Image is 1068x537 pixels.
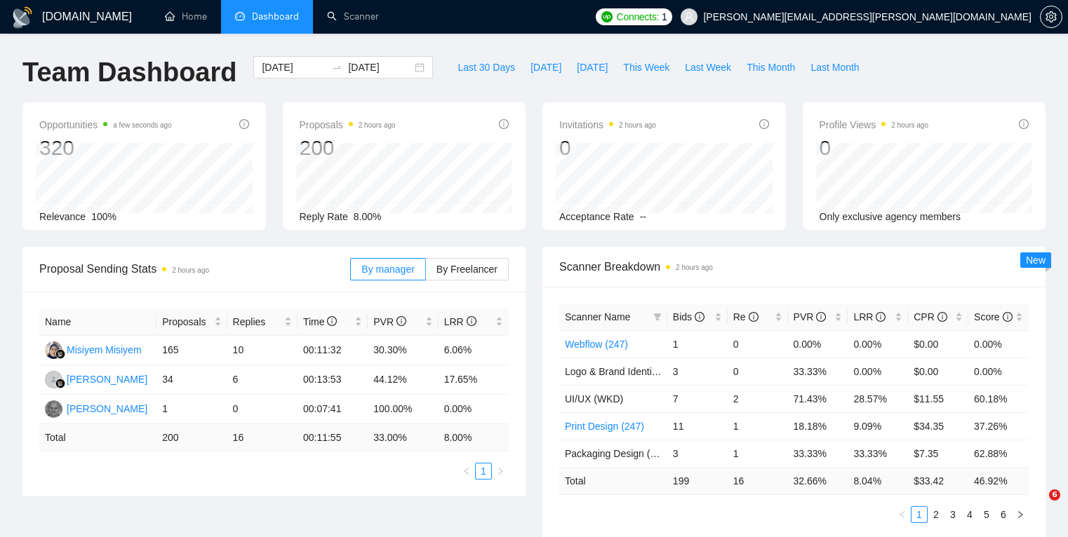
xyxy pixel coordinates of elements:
td: 165 [156,336,227,365]
button: Last 30 Days [450,56,523,79]
button: right [1012,506,1029,523]
td: 00:13:53 [298,365,368,395]
img: TH [45,400,62,418]
span: Packaging Design (US 247) [565,448,686,459]
td: 0 [227,395,298,424]
td: 199 [667,467,728,494]
li: 5 [978,506,995,523]
li: Previous Page [458,463,475,480]
td: 2 [728,385,788,412]
span: CPR [914,311,947,322]
span: PVR [373,316,406,327]
th: Name [39,308,156,336]
td: 30.30% [368,336,438,365]
span: left [462,467,471,475]
button: left [894,506,911,523]
td: 6 [227,365,298,395]
td: $0.00 [908,358,968,385]
a: MMMisiyem Misiyem [45,344,142,355]
span: info-circle [759,119,769,129]
td: 16 [728,467,788,494]
td: 62.88% [968,440,1029,467]
span: 6 [1049,489,1060,501]
a: 3 [945,507,961,522]
span: Scanner Breakdown [559,258,1029,276]
td: 11 [667,412,728,440]
div: [PERSON_NAME] [67,372,147,387]
span: info-circle [749,312,759,322]
td: 7 [667,385,728,412]
span: Opportunities [39,116,172,133]
span: setting [1041,11,1062,22]
span: right [1016,510,1024,519]
span: Score [974,311,1012,322]
td: 71.43% [788,385,848,412]
li: Next Page [492,463,509,480]
td: 0.00% [848,330,908,358]
span: info-circle [1003,312,1013,322]
span: By manager [361,264,414,275]
td: $11.55 [908,385,968,412]
a: 1 [476,463,491,479]
span: info-circle [876,312,886,322]
li: 6 [995,506,1012,523]
span: 1 [662,9,667,25]
span: Dashboard [252,11,299,22]
td: 18.18% [788,412,848,440]
th: Proposals [156,308,227,336]
button: right [492,463,509,480]
li: 4 [961,506,978,523]
time: 2 hours ago [619,121,656,129]
div: 0 [820,135,929,161]
button: setting [1040,6,1062,28]
h1: Team Dashboard [22,56,236,89]
td: 33.33% [848,440,908,467]
span: Replies [233,314,281,329]
time: 2 hours ago [891,121,928,129]
li: Previous Page [894,506,911,523]
td: 1 [728,440,788,467]
li: 1 [475,463,492,480]
td: 0.00% [439,395,509,424]
td: 1 [728,412,788,440]
span: Last Week [685,60,731,75]
a: 4 [962,507,977,522]
th: Replies [227,308,298,336]
td: 0.00% [968,358,1029,385]
input: Start date [262,60,326,75]
td: 46.92 % [968,467,1029,494]
a: homeHome [165,11,207,22]
img: logo [11,6,34,29]
span: Proposals [300,116,396,133]
span: Bids [673,311,705,322]
span: swap-right [331,62,342,73]
span: This Month [747,60,795,75]
span: info-circle [239,119,249,129]
iframe: Intercom live chat [1020,489,1054,523]
td: $ 33.42 [908,467,968,494]
span: to [331,62,342,73]
span: Scanner Name [565,311,630,322]
span: LRR [853,311,886,322]
span: info-circle [467,316,476,326]
span: 100% [91,211,116,222]
td: Total [559,467,667,494]
span: Last Month [810,60,859,75]
td: 200 [156,424,227,451]
img: MM [45,341,62,359]
time: 2 hours ago [359,121,396,129]
td: 8.00 % [439,424,509,451]
td: 3 [667,440,728,467]
li: 2 [928,506,944,523]
span: info-circle [327,316,337,326]
td: 33.33% [788,440,848,467]
span: LRR [444,316,476,327]
td: 100.00% [368,395,438,424]
span: Acceptance Rate [559,211,634,222]
span: filter [650,306,665,327]
img: LK [45,371,62,388]
span: This Week [623,60,669,75]
time: 2 hours ago [172,266,209,274]
a: TH[PERSON_NAME] [45,402,147,414]
span: Relevance [39,211,86,222]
